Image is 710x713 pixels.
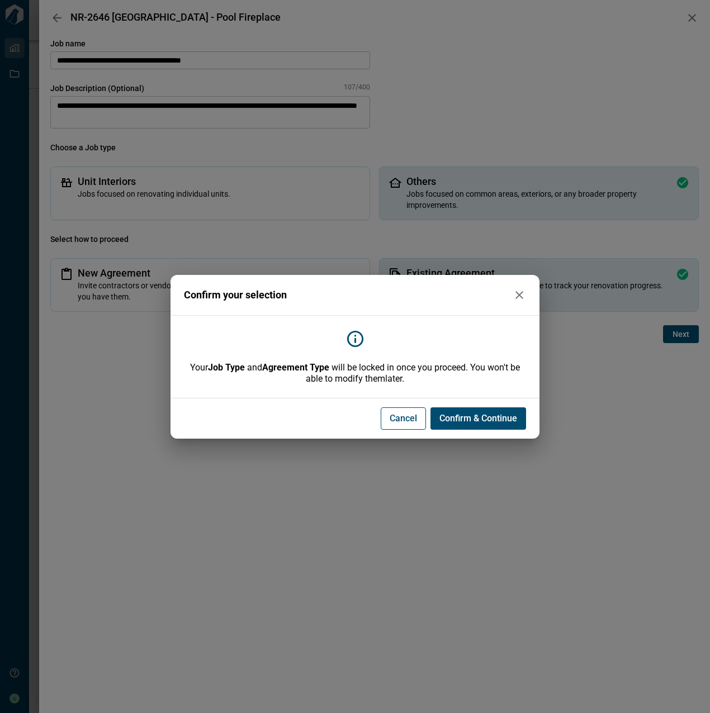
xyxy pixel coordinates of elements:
[381,407,426,430] button: Cancel
[430,407,526,430] button: Confirm & Continue
[262,362,329,373] b: Agreement Type
[390,413,417,424] span: Cancel
[439,413,517,424] span: Confirm & Continue
[184,362,526,384] span: Your and will be locked in once you proceed. You won't be able to modify them later.
[184,289,287,301] span: Confirm your selection
[208,362,245,373] b: Job Type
